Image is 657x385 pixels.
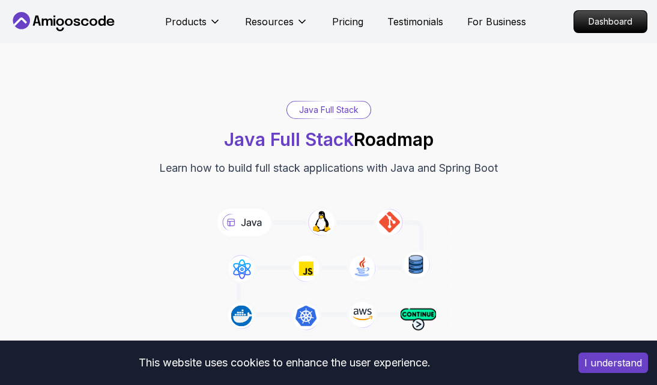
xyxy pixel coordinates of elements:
a: Testimonials [387,14,443,29]
span: Java Full Stack [224,129,354,150]
a: For Business [467,14,526,29]
a: Dashboard [574,10,647,33]
div: This website uses cookies to enhance the user experience. [9,350,560,376]
h1: Roadmap [224,129,434,150]
button: Products [165,14,221,38]
a: Pricing [332,14,363,29]
button: Accept cookies [578,353,648,373]
p: Products [165,14,207,29]
button: Resources [245,14,308,38]
p: Dashboard [574,11,647,32]
p: Learn how to build full stack applications with Java and Spring Boot [159,160,498,177]
div: Java Full Stack [287,102,371,118]
p: Resources [245,14,294,29]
